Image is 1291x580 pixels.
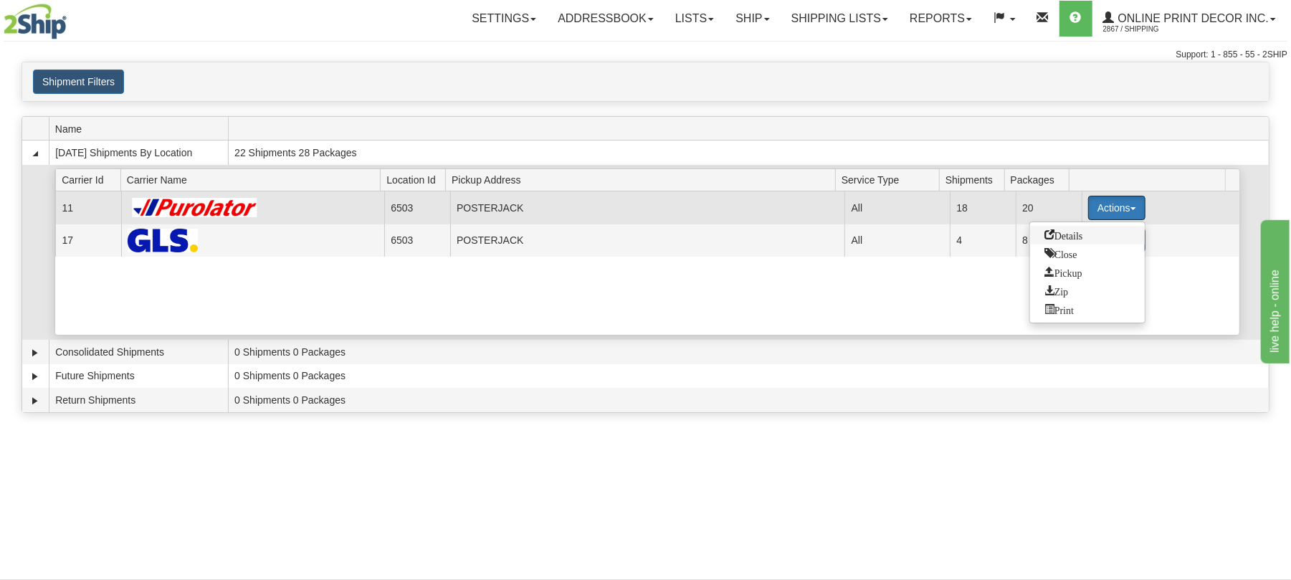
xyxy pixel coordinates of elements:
[945,168,1004,191] span: Shipments
[62,168,120,191] span: Carrier Id
[1044,304,1074,314] span: Print
[55,191,121,224] td: 11
[1044,267,1082,277] span: Pickup
[127,168,381,191] span: Carrier Name
[228,388,1269,412] td: 0 Shipments 0 Packages
[664,1,725,37] a: Lists
[386,168,445,191] span: Location Id
[28,346,42,360] a: Expand
[950,224,1016,257] td: 4
[128,198,263,217] img: Purolator
[725,1,780,37] a: Ship
[1030,300,1145,319] a: Print or Download All Shipping Documents in one file
[1011,168,1070,191] span: Packages
[547,1,664,37] a: Addressbook
[1115,12,1269,24] span: Online Print Decor Inc.
[1103,22,1211,37] span: 2867 / Shipping
[450,224,845,257] td: POSTERJACK
[128,229,198,252] img: GLS Canada
[1092,1,1287,37] a: Online Print Decor Inc. 2867 / Shipping
[384,224,450,257] td: 6503
[842,168,939,191] span: Service Type
[1044,229,1083,239] span: Details
[844,224,950,257] td: All
[844,191,950,224] td: All
[228,364,1269,389] td: 0 Shipments 0 Packages
[49,364,228,389] td: Future Shipments
[1030,263,1145,282] a: Request a carrier pickup
[49,388,228,412] td: Return Shipments
[28,394,42,408] a: Expand
[461,1,547,37] a: Settings
[450,191,845,224] td: POSTERJACK
[28,369,42,384] a: Expand
[384,191,450,224] td: 6503
[950,191,1016,224] td: 18
[28,146,42,161] a: Collapse
[1016,224,1082,257] td: 8
[1030,244,1145,263] a: Close this group
[55,224,121,257] td: 17
[228,141,1269,165] td: 22 Shipments 28 Packages
[11,9,133,26] div: live help - online
[4,49,1287,61] div: Support: 1 - 855 - 55 - 2SHIP
[452,168,835,191] span: Pickup Address
[33,70,124,94] button: Shipment Filters
[49,141,228,165] td: [DATE] Shipments By Location
[228,340,1269,364] td: 0 Shipments 0 Packages
[4,4,67,39] img: logo2867.jpg
[1030,282,1145,300] a: Zip and Download All Shipping Documents
[1030,226,1145,244] a: Go to Details view
[55,118,228,140] span: Name
[899,1,983,37] a: Reports
[1016,191,1082,224] td: 20
[1044,285,1068,295] span: Zip
[49,340,228,364] td: Consolidated Shipments
[781,1,899,37] a: Shipping lists
[1088,196,1145,220] button: Actions
[1258,217,1290,363] iframe: chat widget
[1044,248,1077,258] span: Close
